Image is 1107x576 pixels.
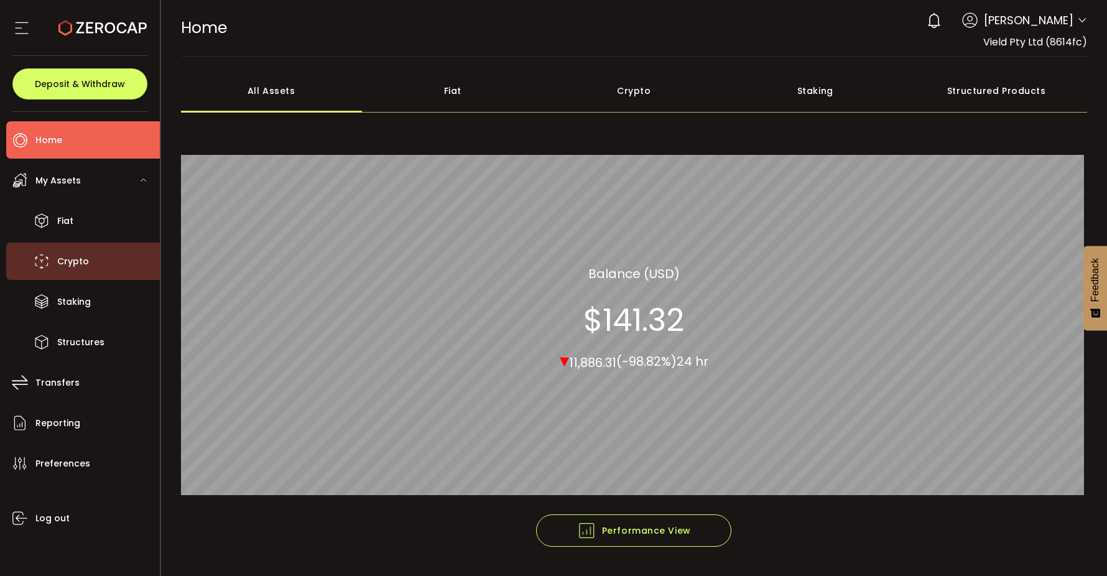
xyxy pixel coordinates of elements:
[577,521,691,540] span: Performance View
[35,509,70,527] span: Log out
[35,131,62,149] span: Home
[57,333,104,351] span: Structures
[57,293,91,311] span: Staking
[583,301,684,338] section: $141.32
[35,455,90,473] span: Preferences
[560,346,569,373] span: ▾
[35,172,81,190] span: My Assets
[544,69,725,113] div: Crypto
[1090,258,1101,302] span: Feedback
[181,17,227,39] span: Home
[536,514,731,547] button: Performance View
[181,69,363,113] div: All Assets
[984,12,1073,29] span: [PERSON_NAME]
[57,253,89,271] span: Crypto
[725,69,906,113] div: Staking
[616,353,677,370] span: (-98.82%)
[906,69,1088,113] div: Structured Products
[1083,246,1107,330] button: Feedback - Show survey
[35,374,80,392] span: Transfers
[362,69,544,113] div: Fiat
[12,68,147,100] button: Deposit & Withdraw
[677,353,708,370] span: 24 hr
[35,414,80,432] span: Reporting
[35,80,125,88] span: Deposit & Withdraw
[1045,516,1107,576] iframe: Chat Widget
[983,35,1087,49] span: Vield Pty Ltd (8614fc)
[588,264,680,282] section: Balance (USD)
[569,353,616,371] span: 11,886.31
[57,212,73,230] span: Fiat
